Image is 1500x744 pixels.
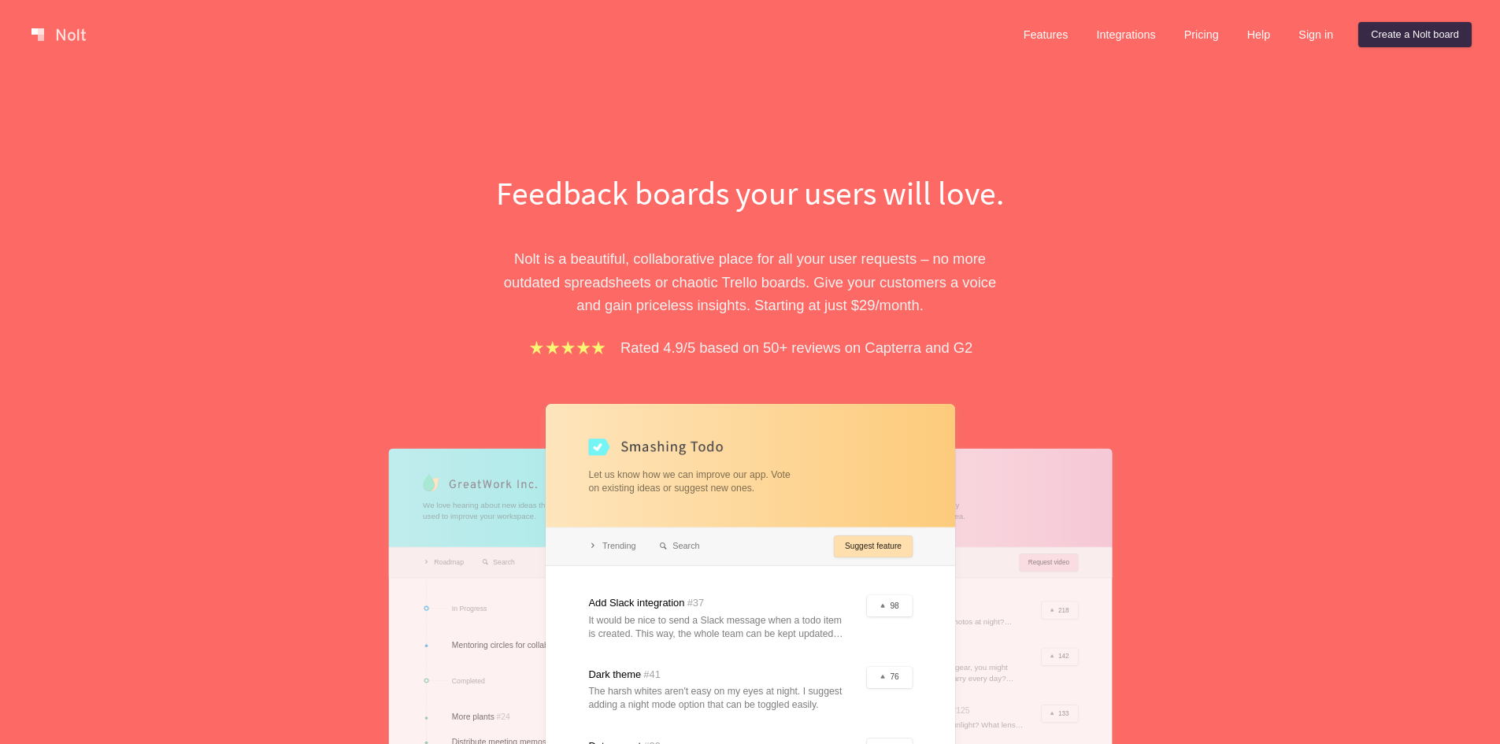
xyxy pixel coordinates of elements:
[620,336,972,359] p: Rated 4.9/5 based on 50+ reviews on Capterra and G2
[1083,22,1168,47] a: Integrations
[479,247,1022,316] p: Nolt is a beautiful, collaborative place for all your user requests – no more outdated spreadshee...
[1286,22,1346,47] a: Sign in
[479,170,1022,216] h1: Feedback boards your users will love.
[1235,22,1283,47] a: Help
[1172,22,1231,47] a: Pricing
[1011,22,1081,47] a: Features
[1358,22,1472,47] a: Create a Nolt board
[528,339,608,357] img: stars.b067e34983.png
